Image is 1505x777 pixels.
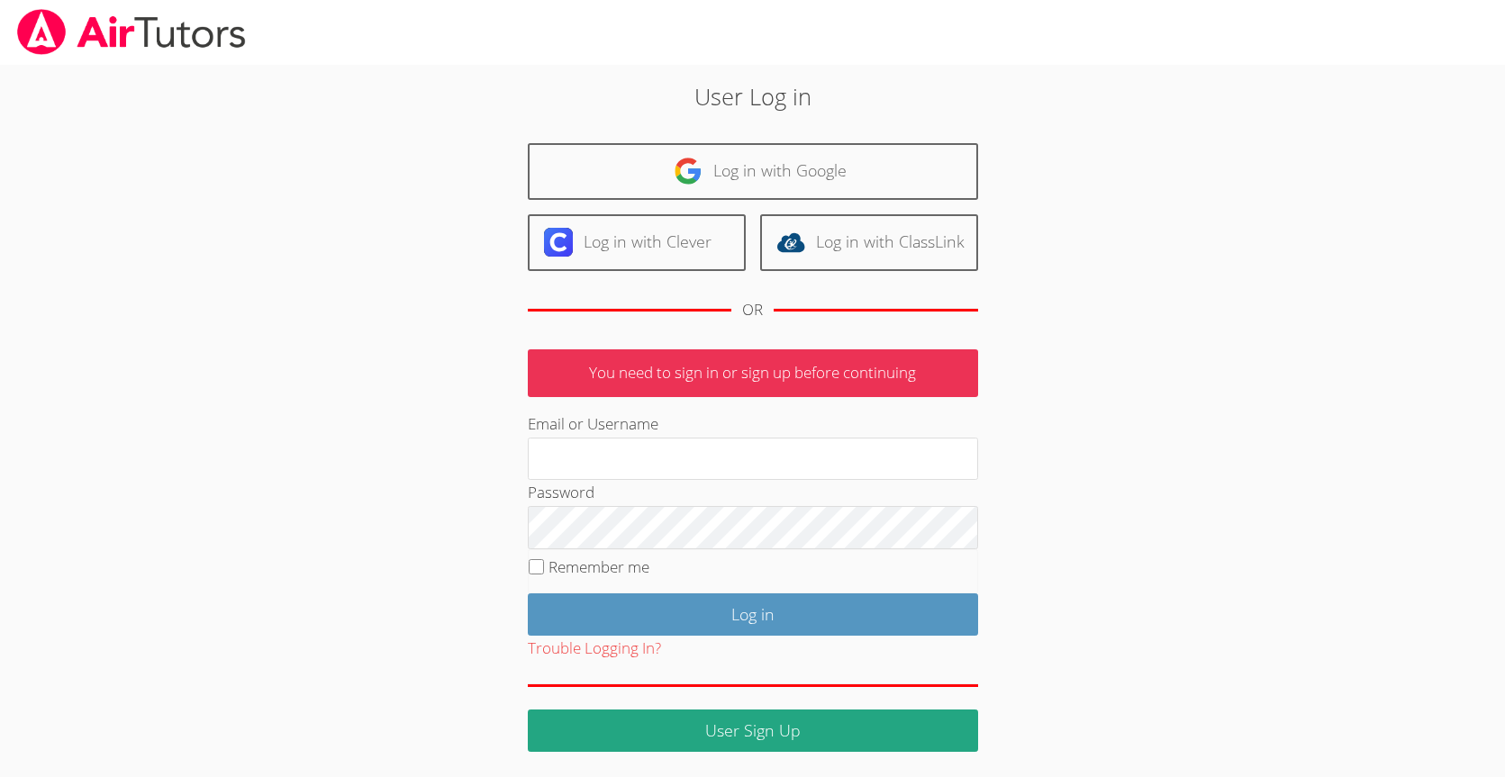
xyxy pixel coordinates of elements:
img: classlink-logo-d6bb404cc1216ec64c9a2012d9dc4662098be43eaf13dc465df04b49fa7ab582.svg [776,228,805,257]
a: Log in with Google [528,143,978,200]
a: Log in with ClassLink [760,214,978,271]
input: Log in [528,593,978,636]
img: airtutors_banner-c4298cdbf04f3fff15de1276eac7730deb9818008684d7c2e4769d2f7ddbe033.png [15,9,248,55]
a: Log in with Clever [528,214,746,271]
button: Trouble Logging In? [528,636,661,662]
label: Remember me [549,556,649,577]
p: You need to sign in or sign up before continuing [528,349,978,397]
label: Password [528,482,594,502]
h2: User Log in [346,79,1158,113]
img: clever-logo-6eab21bc6e7a338710f1a6ff85c0baf02591cd810cc4098c63d3a4b26e2feb20.svg [544,228,573,257]
img: google-logo-50288ca7cdecda66e5e0955fdab243c47b7ad437acaf1139b6f446037453330a.svg [674,157,703,185]
a: User Sign Up [528,709,978,752]
div: OR [742,297,763,323]
label: Email or Username [528,413,658,434]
